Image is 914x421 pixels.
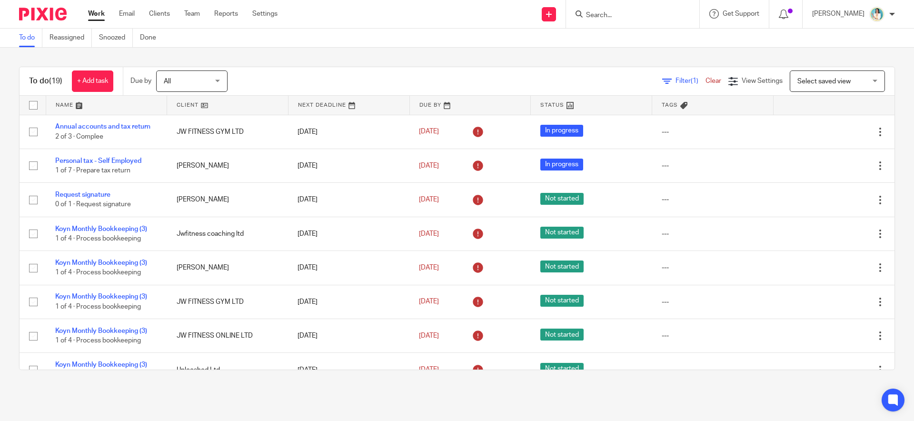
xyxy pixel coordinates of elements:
[130,76,151,86] p: Due by
[288,149,409,182] td: [DATE]
[288,353,409,387] td: [DATE]
[167,115,288,149] td: JW FITNESS GYM LTD
[662,297,764,307] div: ---
[167,183,288,217] td: [PERSON_NAME]
[419,299,439,305] span: [DATE]
[540,363,584,375] span: Not started
[662,195,764,204] div: ---
[288,183,409,217] td: [DATE]
[662,229,764,239] div: ---
[184,9,200,19] a: Team
[419,162,439,169] span: [DATE]
[662,127,764,137] div: ---
[662,161,764,170] div: ---
[869,7,884,22] img: Koyn.jpg
[742,78,783,84] span: View Settings
[419,366,439,373] span: [DATE]
[55,167,130,174] span: 1 of 7 · Prepare tax return
[55,133,103,140] span: 2 of 3 · Complee
[540,227,584,239] span: Not started
[167,217,288,251] td: Jwfitness coaching ltd
[662,365,764,375] div: ---
[167,285,288,319] td: JW FITNESS GYM LTD
[252,9,278,19] a: Settings
[676,78,705,84] span: Filter
[540,159,583,170] span: In progress
[167,353,288,387] td: Unleeshed Ltd.
[419,231,439,237] span: [DATE]
[55,123,150,130] a: Annual accounts and tax return
[288,319,409,353] td: [DATE]
[50,29,92,47] a: Reassigned
[419,196,439,203] span: [DATE]
[55,361,147,368] a: Koyn Monthly Bookkeeping (3)
[55,226,147,232] a: Koyn Monthly Bookkeeping (3)
[214,9,238,19] a: Reports
[662,102,678,108] span: Tags
[55,293,147,300] a: Koyn Monthly Bookkeeping (3)
[540,261,584,272] span: Not started
[288,115,409,149] td: [DATE]
[19,8,67,20] img: Pixie
[662,263,764,272] div: ---
[662,331,764,341] div: ---
[99,29,133,47] a: Snoozed
[540,125,583,137] span: In progress
[55,337,141,344] span: 1 of 4 · Process bookkeeping
[419,264,439,271] span: [DATE]
[49,77,62,85] span: (19)
[419,129,439,135] span: [DATE]
[140,29,163,47] a: Done
[797,78,851,85] span: Select saved view
[691,78,698,84] span: (1)
[149,9,170,19] a: Clients
[164,78,171,85] span: All
[540,193,584,205] span: Not started
[119,9,135,19] a: Email
[812,9,864,19] p: [PERSON_NAME]
[55,260,147,266] a: Koyn Monthly Bookkeeping (3)
[55,328,147,334] a: Koyn Monthly Bookkeeping (3)
[55,270,141,276] span: 1 of 4 · Process bookkeeping
[55,201,131,208] span: 0 of 1 · Request signature
[29,76,62,86] h1: To do
[55,191,110,198] a: Request signature
[288,251,409,285] td: [DATE]
[55,235,141,242] span: 1 of 4 · Process bookkeeping
[55,303,141,310] span: 1 of 4 · Process bookkeeping
[288,285,409,319] td: [DATE]
[585,11,671,20] input: Search
[167,319,288,353] td: JW FITNESS ONLINE LTD
[540,295,584,307] span: Not started
[72,70,113,92] a: + Add task
[167,149,288,182] td: [PERSON_NAME]
[88,9,105,19] a: Work
[55,158,141,164] a: Personal tax - Self Employed
[167,251,288,285] td: [PERSON_NAME]
[419,332,439,339] span: [DATE]
[540,329,584,341] span: Not started
[723,10,759,17] span: Get Support
[705,78,721,84] a: Clear
[19,29,42,47] a: To do
[288,217,409,251] td: [DATE]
